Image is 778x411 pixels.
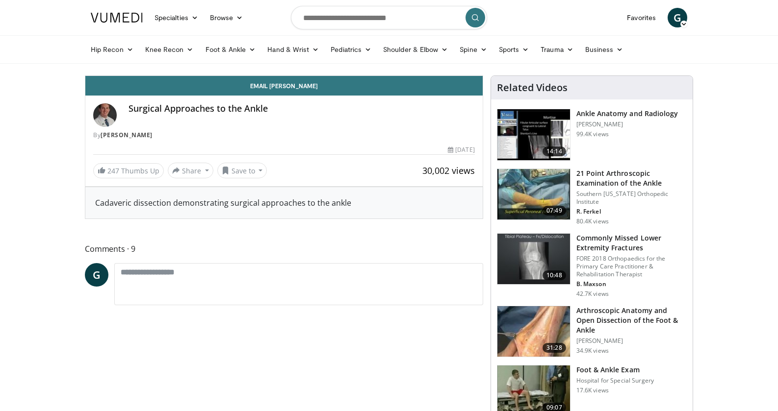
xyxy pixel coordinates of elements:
[377,40,454,59] a: Shoulder & Elbow
[535,40,579,59] a: Trauma
[576,377,654,385] p: Hospital for Special Surgery
[576,337,687,345] p: [PERSON_NAME]
[576,208,687,216] p: R. Ferkel
[93,131,475,140] div: By
[291,6,487,29] input: Search topics, interventions
[204,8,249,27] a: Browse
[217,163,267,178] button: Save to
[543,270,566,280] span: 10:48
[576,365,654,375] h3: Foot & Ankle Exam
[149,8,204,27] a: Specialties
[325,40,377,59] a: Pediatrics
[576,218,609,225] p: 80.4K views
[497,109,687,161] a: 14:14 Ankle Anatomy and Radiology [PERSON_NAME] 99.4K views
[493,40,535,59] a: Sports
[576,130,609,138] p: 99.4K views
[576,255,687,278] p: FORE 2018 Orthopaedics for the Primary Care Practitioner & Rehabilitation Therapist
[422,165,475,176] span: 30,002 views
[101,131,153,139] a: [PERSON_NAME]
[576,387,609,394] p: 17.6K views
[93,163,164,178] a: 247 Thumbs Up
[576,109,678,119] h3: Ankle Anatomy and Radiology
[497,234,570,285] img: 4aa379b6-386c-4fb5-93ee-de5617843a87.150x105_q85_crop-smart_upscale.jpg
[576,306,687,335] h3: Arthroscopic Anatomy and Open Dissection of the Foot & Ankle
[85,40,139,59] a: Hip Recon
[93,103,117,127] img: Avatar
[497,233,687,298] a: 10:48 Commonly Missed Lower Extremity Fractures FORE 2018 Orthopaedics for the Primary Care Pract...
[168,163,213,178] button: Share
[85,263,108,287] a: G
[85,76,483,96] a: Email [PERSON_NAME]
[576,290,609,298] p: 42.7K views
[579,40,629,59] a: Business
[576,169,687,188] h3: 21 Point Arthroscopic Examination of the Ankle
[497,109,570,160] img: d079e22e-f623-40f6-8657-94e85635e1da.150x105_q85_crop-smart_upscale.jpg
[261,40,325,59] a: Hand & Wrist
[200,40,262,59] a: Foot & Ankle
[543,343,566,353] span: 31:28
[91,13,143,23] img: VuMedi Logo
[129,103,475,114] h4: Surgical Approaches to the Ankle
[621,8,662,27] a: Favorites
[448,145,474,154] div: [DATE]
[543,206,566,216] span: 07:49
[576,347,609,355] p: 34.9K views
[497,306,687,358] a: 31:28 Arthroscopic Anatomy and Open Dissection of the Foot & Ankle [PERSON_NAME] 34.9K views
[95,197,473,209] div: Cadaveric dissection demonstrating surgical approaches to the ankle
[576,190,687,206] p: Southern [US_STATE] Orthopedic Institute
[668,8,687,27] a: G
[543,146,566,156] span: 14:14
[576,121,678,128] p: [PERSON_NAME]
[576,280,687,288] p: B. Maxson
[107,166,119,175] span: 247
[497,82,568,94] h4: Related Videos
[497,306,570,357] img: widescreen_open_anatomy_100000664_3.jpg.150x105_q85_crop-smart_upscale.jpg
[497,169,687,225] a: 07:49 21 Point Arthroscopic Examination of the Ankle Southern [US_STATE] Orthopedic Institute R. ...
[497,169,570,220] img: d2937c76-94b7-4d20-9de4-1c4e4a17f51d.150x105_q85_crop-smart_upscale.jpg
[139,40,200,59] a: Knee Recon
[454,40,493,59] a: Spine
[576,233,687,253] h3: Commonly Missed Lower Extremity Fractures
[85,242,483,255] span: Comments 9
